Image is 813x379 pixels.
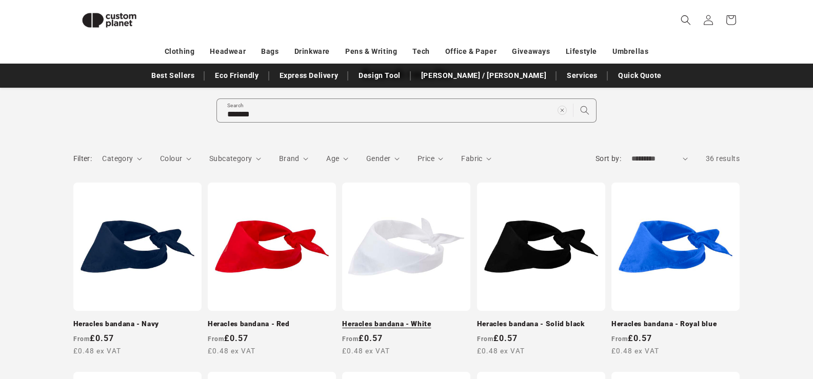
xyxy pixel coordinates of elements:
a: Eco Friendly [210,67,264,85]
summary: Fabric (0 selected) [461,153,491,164]
a: Headwear [210,43,246,61]
summary: Search [675,9,697,31]
a: Express Delivery [274,67,344,85]
button: Search [573,99,596,122]
a: Clothing [165,43,195,61]
a: Bags [261,43,279,61]
a: Heracles bandana - Royal blue [611,320,740,329]
button: Clear search term [551,99,573,122]
a: Heracles bandana - Navy [73,320,202,329]
a: Pens & Writing [345,43,397,61]
a: Tech [412,43,429,61]
span: Subcategory [209,154,252,163]
a: Giveaways [512,43,550,61]
span: Category [102,154,133,163]
span: Fabric [461,154,482,163]
summary: Gender (0 selected) [366,153,400,164]
a: Umbrellas [612,43,648,61]
summary: Category (0 selected) [102,153,142,164]
span: 36 results [706,154,740,163]
summary: Age (0 selected) [326,153,348,164]
span: Price [418,154,434,163]
label: Sort by: [596,154,621,163]
a: Drinkware [294,43,330,61]
img: Custom Planet [73,4,145,36]
iframe: Chat Widget [642,268,813,379]
a: Lifestyle [566,43,597,61]
a: Best Sellers [146,67,200,85]
a: Office & Paper [445,43,497,61]
span: Age [326,154,339,163]
a: Heracles bandana - Solid black [477,320,605,329]
summary: Price [418,153,444,164]
span: Gender [366,154,390,163]
a: Quick Quote [613,67,667,85]
span: Brand [279,154,300,163]
a: [PERSON_NAME] / [PERSON_NAME] [416,67,551,85]
summary: Colour (0 selected) [160,153,191,164]
summary: Subcategory (0 selected) [209,153,261,164]
span: Colour [160,154,182,163]
a: Heracles bandana - White [342,320,470,329]
a: Design Tool [353,67,406,85]
a: Services [562,67,603,85]
summary: Brand (0 selected) [279,153,309,164]
a: Heracles bandana - Red [208,320,336,329]
h2: Filter: [73,153,92,164]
